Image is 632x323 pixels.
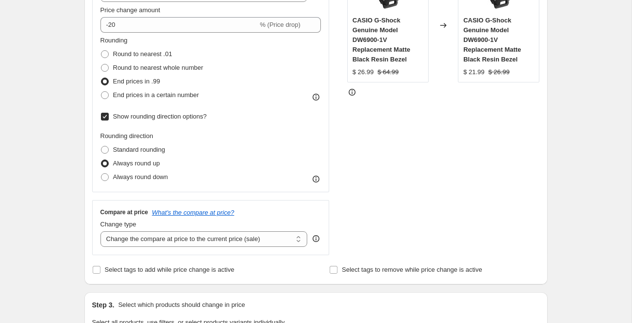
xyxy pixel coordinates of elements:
[100,221,137,228] span: Change type
[113,146,165,153] span: Standard rounding
[152,209,235,216] button: What's the compare at price?
[113,50,172,58] span: Round to nearest .01
[113,113,207,120] span: Show rounding direction options?
[100,17,258,33] input: -15
[105,266,235,273] span: Select tags to add while price change is active
[113,160,160,167] span: Always round up
[463,67,484,77] div: $ 21.99
[342,266,482,273] span: Select tags to remove while price change is active
[113,173,168,181] span: Always round down
[377,67,398,77] strike: $ 64.99
[353,67,374,77] div: $ 26.99
[100,132,153,140] span: Rounding direction
[100,6,160,14] span: Price change amount
[100,37,128,44] span: Rounding
[92,300,115,310] h2: Step 3.
[489,67,510,77] strike: $ 26.99
[353,17,410,63] span: CASIO G-Shock Genuine Model DW6900-1V Replacement Matte Black Resin Bezel
[260,21,300,28] span: % (Price drop)
[113,91,199,99] span: End prices in a certain number
[118,300,245,310] p: Select which products should change in price
[100,208,148,216] h3: Compare at price
[311,234,321,243] div: help
[113,78,160,85] span: End prices in .99
[113,64,203,71] span: Round to nearest whole number
[463,17,521,63] span: CASIO G-Shock Genuine Model DW6900-1V Replacement Matte Black Resin Bezel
